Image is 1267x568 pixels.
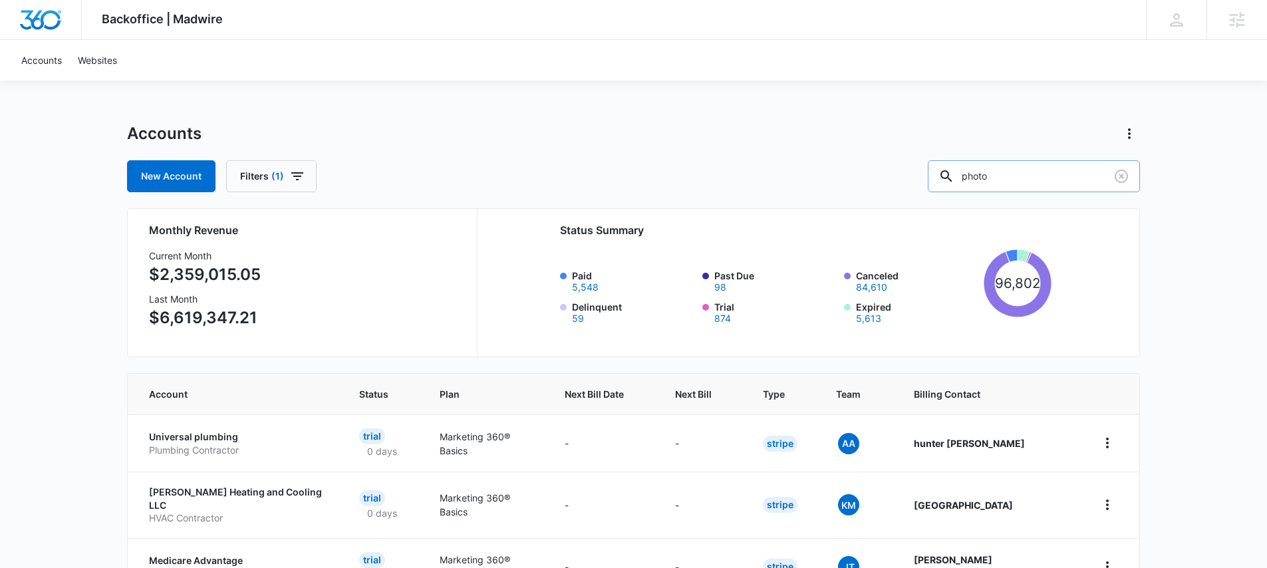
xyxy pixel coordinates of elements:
p: $2,359,015.05 [149,263,261,287]
span: Next Bill [675,387,712,401]
button: Past Due [714,283,726,292]
span: Account [149,387,308,401]
span: Type [763,387,785,401]
p: Plumbing Contractor [149,444,327,457]
a: [PERSON_NAME] Heating and Cooling LLCHVAC Contractor [149,486,327,525]
h3: Last Month [149,292,261,306]
button: Filters(1) [226,160,317,192]
p: Marketing 360® Basics [440,430,533,458]
button: Actions [1119,123,1140,144]
td: - [659,414,747,472]
strong: hunter [PERSON_NAME] [914,438,1025,449]
label: Paid [572,269,694,292]
label: Trial [714,300,837,323]
strong: [GEOGRAPHIC_DATA] [914,499,1013,511]
div: Trial [359,490,385,506]
a: Accounts [13,40,70,80]
label: Canceled [856,269,978,292]
h1: Accounts [127,124,202,144]
button: Canceled [856,283,887,292]
span: AA [838,433,859,454]
td: - [549,472,659,538]
span: Billing Contact [914,387,1065,401]
p: Marketing 360® Basics [440,491,533,519]
div: Trial [359,552,385,568]
tspan: 96,802 [994,275,1040,291]
input: Search [928,160,1140,192]
td: - [659,472,747,538]
a: Websites [70,40,125,80]
button: home [1097,432,1118,454]
button: Trial [714,314,731,323]
button: Clear [1111,166,1132,187]
span: Team [836,387,863,401]
div: Stripe [763,436,797,452]
span: Status [359,387,388,401]
td: - [549,414,659,472]
label: Delinquent [572,300,694,323]
a: Universal plumbingPlumbing Contractor [149,430,327,456]
h3: Current Month [149,249,261,263]
button: home [1097,494,1118,515]
h2: Monthly Revenue [149,222,461,238]
span: Plan [440,387,533,401]
button: Delinquent [572,314,584,323]
p: HVAC Contractor [149,511,327,525]
p: [PERSON_NAME] Heating and Cooling LLC [149,486,327,511]
span: Next Bill Date [565,387,624,401]
h2: Status Summary [560,222,1052,238]
p: 0 days [359,506,405,520]
p: Universal plumbing [149,430,327,444]
div: Trial [359,428,385,444]
p: 0 days [359,444,405,458]
p: Medicare Advantage [149,554,327,567]
label: Expired [856,300,978,323]
p: $6,619,347.21 [149,306,261,330]
span: (1) [271,172,284,181]
button: Expired [856,314,881,323]
span: KM [838,494,859,515]
label: Past Due [714,269,837,292]
div: Stripe [763,497,797,513]
button: Paid [572,283,599,292]
a: New Account [127,160,215,192]
span: Backoffice | Madwire [102,12,223,26]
